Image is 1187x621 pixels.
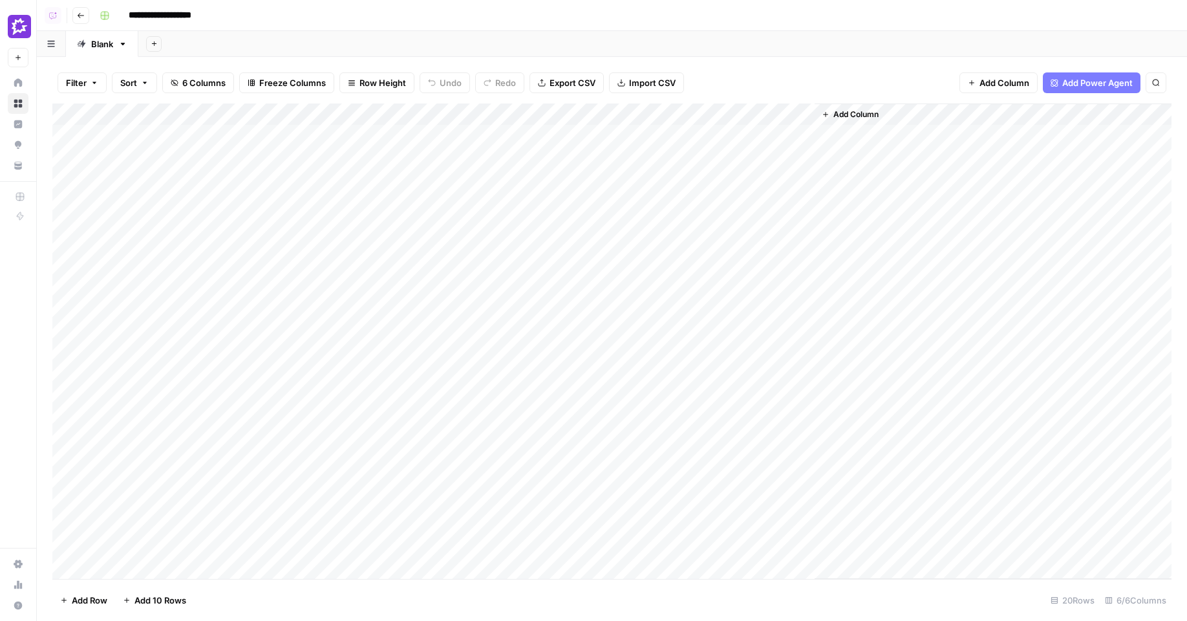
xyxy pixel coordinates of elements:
a: Your Data [8,155,28,176]
span: Add Power Agent [1062,76,1133,89]
span: Add 10 Rows [134,594,186,607]
button: Redo [475,72,524,93]
a: Opportunities [8,135,28,155]
span: Row Height [359,76,406,89]
div: Blank [91,38,113,50]
span: Filter [66,76,87,89]
a: Settings [8,554,28,574]
a: Usage [8,574,28,595]
button: Add 10 Rows [115,590,194,611]
button: Row Height [339,72,414,93]
button: Filter [58,72,107,93]
button: Add Row [52,590,115,611]
a: Blank [66,31,138,57]
div: 6/6 Columns [1100,590,1171,611]
span: Add Column [833,109,879,120]
span: Add Row [72,594,107,607]
button: Help + Support [8,595,28,616]
button: Freeze Columns [239,72,334,93]
span: Redo [495,76,516,89]
button: Workspace: AirOps AEO - Single Brand (Gong) [8,10,28,43]
span: Import CSV [629,76,676,89]
img: AirOps AEO - Single Brand (Gong) Logo [8,15,31,38]
span: Sort [120,76,137,89]
button: 6 Columns [162,72,234,93]
button: Export CSV [529,72,604,93]
button: Add Column [959,72,1038,93]
button: Undo [420,72,470,93]
button: Add Power Agent [1043,72,1140,93]
span: Export CSV [550,76,595,89]
div: 20 Rows [1045,590,1100,611]
a: Browse [8,93,28,114]
button: Add Column [817,106,884,123]
span: Freeze Columns [259,76,326,89]
span: Undo [440,76,462,89]
span: Add Column [979,76,1029,89]
a: Insights [8,114,28,135]
a: Home [8,72,28,93]
button: Import CSV [609,72,684,93]
span: 6 Columns [182,76,226,89]
button: Sort [112,72,157,93]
